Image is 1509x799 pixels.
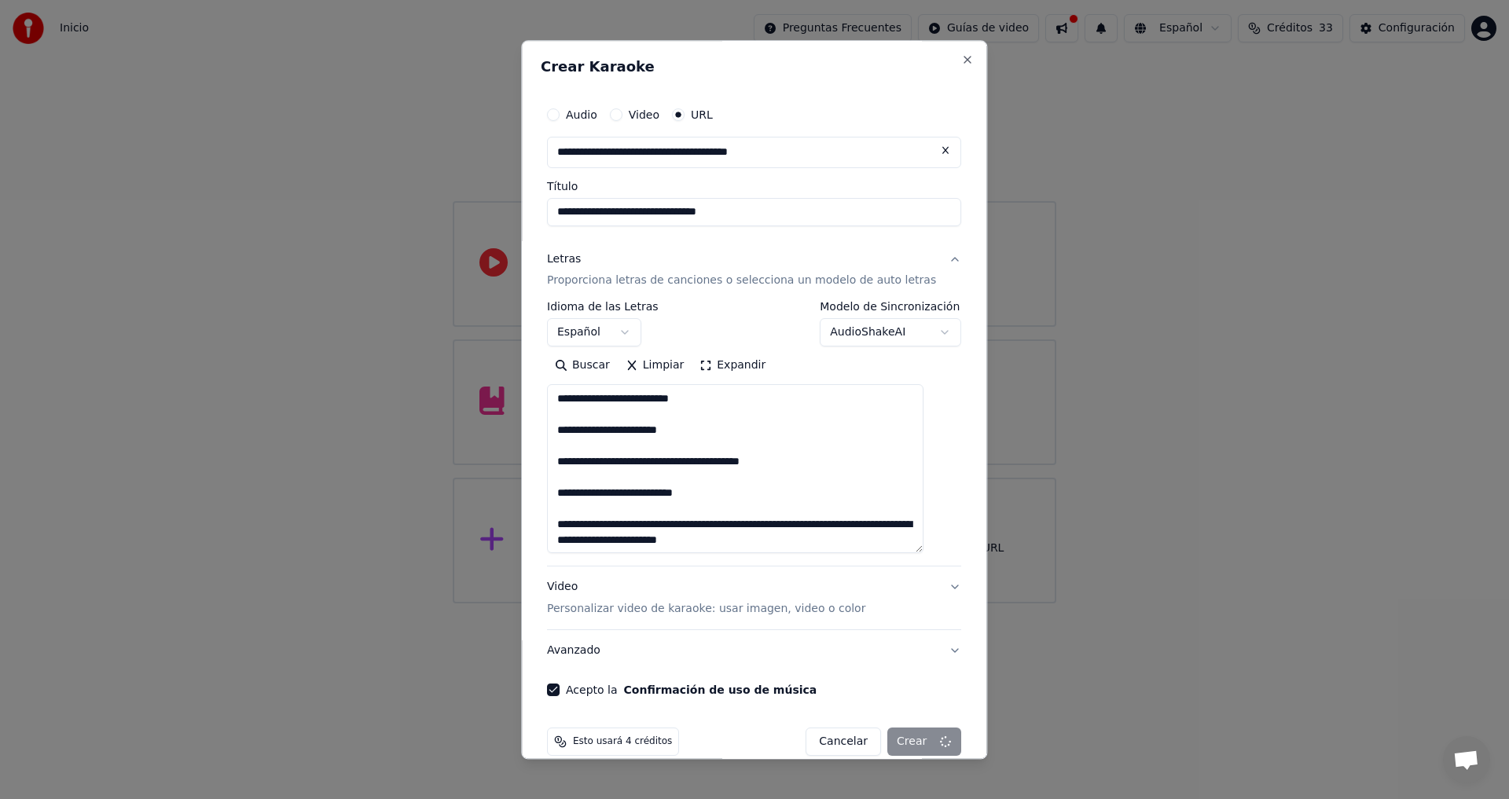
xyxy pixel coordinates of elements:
[547,181,961,192] label: Título
[629,109,659,120] label: Video
[547,302,659,313] label: Idioma de las Letras
[624,685,817,696] button: Acepto la
[821,302,962,313] label: Modelo de Sincronización
[547,580,865,618] div: Video
[547,239,961,302] button: LetrasProporciona letras de canciones o selecciona un modelo de auto letras
[547,567,961,630] button: VideoPersonalizar video de karaoke: usar imagen, video o color
[547,631,961,672] button: Avanzado
[806,728,882,757] button: Cancelar
[547,251,581,267] div: Letras
[692,354,774,379] button: Expandir
[547,302,961,566] div: LetrasProporciona letras de canciones o selecciona un modelo de auto letras
[566,109,597,120] label: Audio
[573,736,672,749] span: Esto usará 4 créditos
[547,354,618,379] button: Buscar
[566,685,817,696] label: Acepto la
[691,109,713,120] label: URL
[618,354,692,379] button: Limpiar
[547,602,865,618] p: Personalizar video de karaoke: usar imagen, video o color
[547,273,936,289] p: Proporciona letras de canciones o selecciona un modelo de auto letras
[541,60,967,74] h2: Crear Karaoke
